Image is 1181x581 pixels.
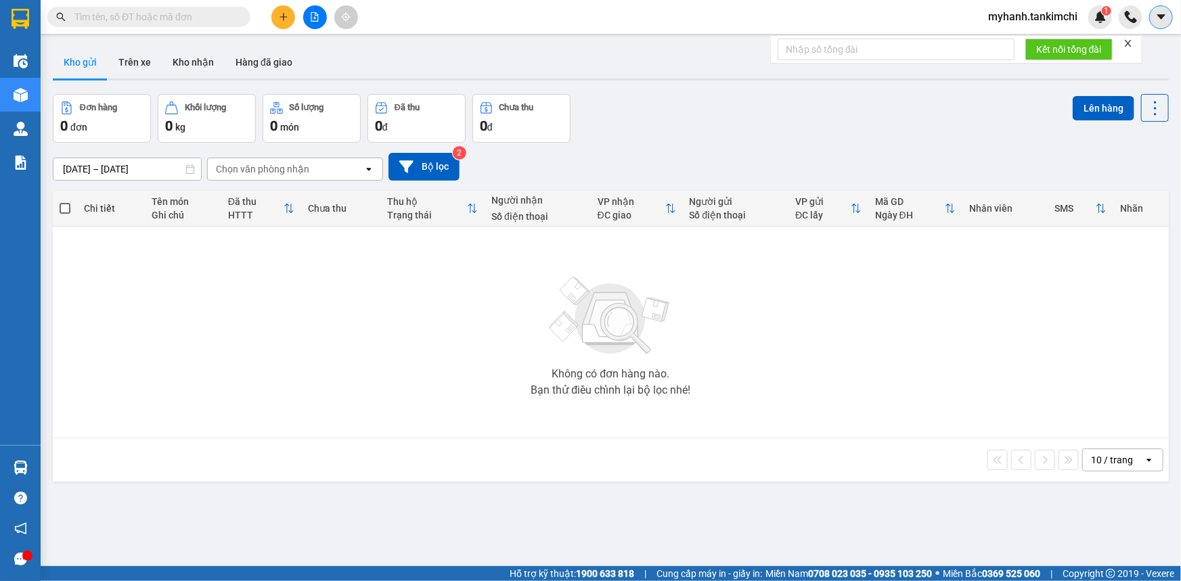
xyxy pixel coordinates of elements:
[453,146,466,160] sup: 2
[228,210,284,220] div: HTTT
[270,118,277,134] span: 0
[499,103,534,112] div: Chưa thu
[152,210,215,220] div: Ghi chú
[12,9,29,29] img: logo-vxr
[875,196,945,207] div: Mã GD
[375,118,382,134] span: 0
[1073,96,1134,120] button: Lên hàng
[74,9,234,24] input: Tìm tên, số ĐT hoặc mã đơn
[388,153,460,181] button: Bộ lọc
[943,566,1040,581] span: Miền Bắc
[977,8,1088,25] span: myhanh.tankimchi
[14,54,28,68] img: warehouse-icon
[510,566,634,581] span: Hỗ trợ kỹ thuật:
[387,196,467,207] div: Thu hộ
[591,191,683,227] th: Toggle SortBy
[487,122,493,133] span: đ
[1155,11,1167,23] span: caret-down
[1048,191,1114,227] th: Toggle SortBy
[53,94,151,143] button: Đơn hàng0đơn
[84,203,138,214] div: Chi tiết
[808,568,932,579] strong: 0708 023 035 - 0935 103 250
[598,196,665,207] div: VP nhận
[690,196,782,207] div: Người gửi
[935,571,939,576] span: ⚪️
[1149,5,1173,29] button: caret-down
[543,269,678,363] img: svg+xml;base64,PHN2ZyBjbGFzcz0ibGlzdC1wbHVnX19zdmciIHhtbG5zPSJodHRwOi8vd3d3LnczLm9yZy8yMDAwL3N2Zy...
[271,5,295,29] button: plus
[158,94,256,143] button: Khối lượng0kg
[690,210,782,220] div: Số điện thoại
[185,103,226,112] div: Khối lượng
[162,46,225,78] button: Kho nhận
[552,369,669,379] div: Không có đơn hàng nào.
[363,164,374,175] svg: open
[303,5,327,29] button: file-add
[14,461,28,475] img: warehouse-icon
[656,566,762,581] span: Cung cấp máy in - giấy in:
[778,39,1015,60] input: Nhập số tổng đài
[868,191,962,227] th: Toggle SortBy
[1050,566,1052,581] span: |
[334,5,358,29] button: aim
[14,88,28,102] img: warehouse-icon
[53,46,108,78] button: Kho gửi
[480,118,487,134] span: 0
[56,12,66,22] span: search
[380,191,485,227] th: Toggle SortBy
[1055,203,1096,214] div: SMS
[531,385,690,396] div: Bạn thử điều chỉnh lại bộ lọc nhé!
[80,103,117,112] div: Đơn hàng
[152,196,215,207] div: Tên món
[53,158,201,180] input: Select a date range.
[382,122,388,133] span: đ
[14,522,27,535] span: notification
[1036,42,1102,57] span: Kết nối tổng đài
[367,94,466,143] button: Đã thu0đ
[310,12,319,22] span: file-add
[279,12,288,22] span: plus
[175,122,185,133] span: kg
[70,122,87,133] span: đơn
[788,191,868,227] th: Toggle SortBy
[795,196,851,207] div: VP gửi
[1091,453,1133,467] div: 10 / trang
[875,210,945,220] div: Ngày ĐH
[1025,39,1113,60] button: Kết nối tổng đài
[598,210,665,220] div: ĐC giao
[228,196,284,207] div: Đã thu
[263,94,361,143] button: Số lượng0món
[1094,11,1107,23] img: icon-new-feature
[491,211,584,222] div: Số điện thoại
[1125,11,1137,23] img: phone-icon
[969,203,1042,214] div: Nhân viên
[765,566,932,581] span: Miền Nam
[14,492,27,505] span: question-circle
[795,210,851,220] div: ĐC lấy
[280,122,299,133] span: món
[1104,6,1109,16] span: 1
[216,162,309,176] div: Chọn văn phòng nhận
[1120,203,1162,214] div: Nhãn
[108,46,162,78] button: Trên xe
[14,553,27,565] span: message
[60,118,68,134] span: 0
[982,568,1040,579] strong: 0369 525 060
[165,118,173,134] span: 0
[1102,6,1111,16] sup: 1
[387,210,467,220] div: Trạng thái
[644,566,646,581] span: |
[395,103,420,112] div: Đã thu
[14,156,28,170] img: solution-icon
[491,195,584,206] div: Người nhận
[1144,455,1155,465] svg: open
[341,12,351,22] span: aim
[1106,569,1115,578] span: copyright
[472,94,571,143] button: Chưa thu0đ
[290,103,324,112] div: Số lượng
[308,203,374,214] div: Chưa thu
[221,191,301,227] th: Toggle SortBy
[1123,39,1133,48] span: close
[14,122,28,136] img: warehouse-icon
[225,46,303,78] button: Hàng đã giao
